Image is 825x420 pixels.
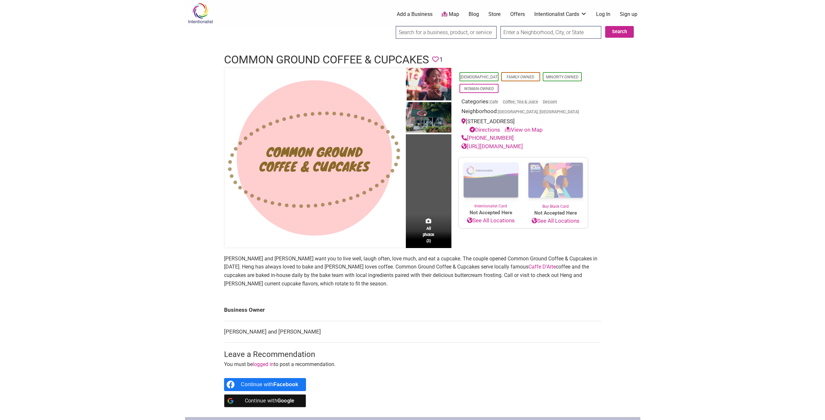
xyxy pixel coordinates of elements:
a: Coffee, Tea & Juice [503,99,538,104]
span: [GEOGRAPHIC_DATA], [GEOGRAPHIC_DATA] [498,110,579,114]
a: logged in [253,361,274,367]
img: Intentionalist Card [459,157,523,203]
img: Buy Black Card [523,157,588,203]
img: Intentionalist [185,3,216,24]
a: Dessert [543,99,557,104]
a: Buy Black Card [523,157,588,209]
img: Common Ground Coffee & Cupcakes [406,102,451,134]
a: Cafe [490,99,498,104]
a: Family-Owned [507,75,534,79]
a: Blog [469,11,479,18]
a: View on Map [505,126,543,133]
div: Continue with [241,378,299,391]
a: Woman-Owned [464,86,494,91]
div: Continue with [241,394,299,407]
td: Business Owner [224,299,601,321]
img: Common Ground Coffee & Cupcakes [224,68,404,248]
a: Directions [470,126,500,133]
b: Google [277,398,295,404]
a: See All Locations [459,217,523,225]
a: See All Locations [523,217,588,225]
a: Caffe D’Arte [528,264,556,270]
div: [STREET_ADDRESS] [461,117,585,134]
a: [DEMOGRAPHIC_DATA]-Owned [460,75,498,88]
span: Not Accepted Here [459,209,523,217]
input: Enter a Neighborhood, City, or State [500,26,601,39]
h3: Leave a Recommendation [224,349,601,360]
a: [URL][DOMAIN_NAME] [461,143,523,150]
span: All photos (3) [423,225,434,244]
a: Map [442,11,459,18]
a: Add a Business [397,11,432,18]
a: Continue with <b>Facebook</b> [224,378,306,391]
a: Continue with <b>Google</b> [224,394,306,407]
b: Facebook [273,382,299,387]
a: Offers [510,11,525,18]
span: Not Accepted Here [523,209,588,217]
h1: Common Ground Coffee & Cupcakes [224,52,429,68]
p: You must be to post a recommendation. [224,360,601,369]
div: Categories: [461,98,585,108]
a: Minority-Owned [546,75,579,79]
a: Intentionalist Cards [534,11,587,18]
a: Sign up [620,11,637,18]
div: Neighborhood: [461,107,585,117]
a: [PHONE_NUMBER] [461,135,514,141]
a: Store [488,11,501,18]
p: [PERSON_NAME] and [PERSON_NAME] want you to live well, laugh often, love much, and eat a cupcake.... [224,255,601,288]
button: Search [605,26,634,38]
a: Log In [596,11,610,18]
img: Common Ground Coffee & Cupcakes [406,68,451,102]
input: Search for a business, product, or service [396,26,497,39]
span: 1 [439,55,443,65]
td: [PERSON_NAME] and [PERSON_NAME] [224,321,601,343]
a: Intentionalist Card [459,157,523,209]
